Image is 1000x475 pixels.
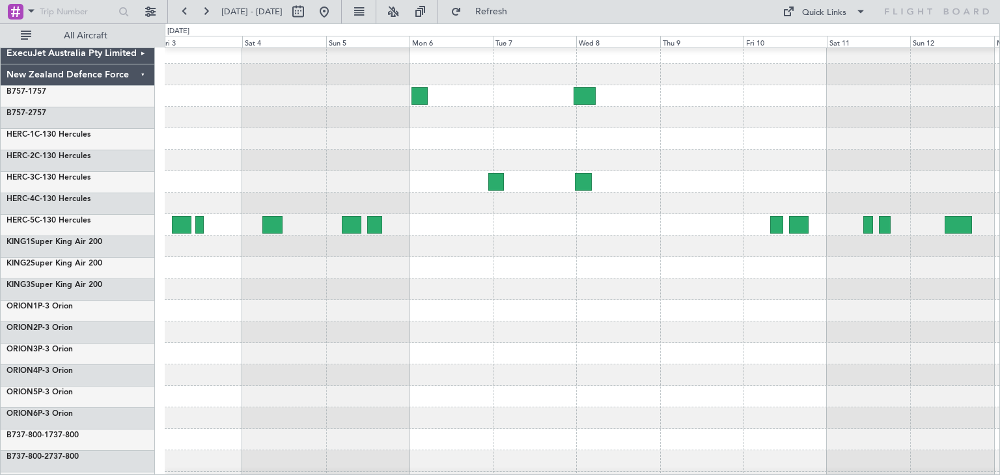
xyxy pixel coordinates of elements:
[7,324,38,332] span: ORION2
[576,36,660,47] div: Wed 8
[410,36,493,47] div: Mon 6
[7,152,35,160] span: HERC-2
[7,88,46,96] a: B757-1757
[7,152,90,160] a: HERC-2C-130 Hercules
[7,367,73,375] a: ORION4P-3 Orion
[14,25,141,46] button: All Aircraft
[493,36,576,47] div: Tue 7
[7,388,73,396] a: ORION5P-3 Orion
[7,109,46,117] a: B757-2757
[40,2,115,21] input: Trip Number
[7,131,90,139] a: HERC-1C-130 Hercules
[7,346,73,353] a: ORION3P-3 Orion
[7,217,35,224] span: HERC-5
[167,26,189,37] div: [DATE]
[445,1,523,22] button: Refresh
[7,109,33,117] span: B757-2
[221,6,283,18] span: [DATE] - [DATE]
[7,303,73,310] a: ORION1P-3 Orion
[7,174,35,182] span: HERC-3
[7,88,33,96] span: B757-1
[464,7,519,16] span: Refresh
[7,453,49,461] span: B737-800-2
[34,31,137,40] span: All Aircraft
[743,36,827,47] div: Fri 10
[7,260,31,267] span: KING2
[7,238,102,246] a: KING1Super King Air 200
[802,7,846,20] div: Quick Links
[7,431,49,439] span: B737-800-1
[7,303,38,310] span: ORION1
[7,260,102,267] a: KING2Super King Air 200
[7,195,35,203] span: HERC-4
[326,36,410,47] div: Sun 5
[7,281,102,289] a: KING3Super King Air 200
[7,238,31,246] span: KING1
[827,36,910,47] div: Sat 11
[7,431,79,439] a: B737-800-1737-800
[7,367,38,375] span: ORION4
[7,453,79,461] a: B737-800-2737-800
[7,217,90,224] a: HERC-5C-130 Hercules
[7,410,38,418] span: ORION6
[660,36,743,47] div: Thu 9
[910,36,993,47] div: Sun 12
[7,195,90,203] a: HERC-4C-130 Hercules
[7,281,31,289] span: KING3
[7,410,73,418] a: ORION6P-3 Orion
[7,388,38,396] span: ORION5
[7,324,73,332] a: ORION2P-3 Orion
[776,1,872,22] button: Quick Links
[159,36,242,47] div: Fri 3
[7,131,35,139] span: HERC-1
[7,174,90,182] a: HERC-3C-130 Hercules
[7,346,38,353] span: ORION3
[242,36,326,47] div: Sat 4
